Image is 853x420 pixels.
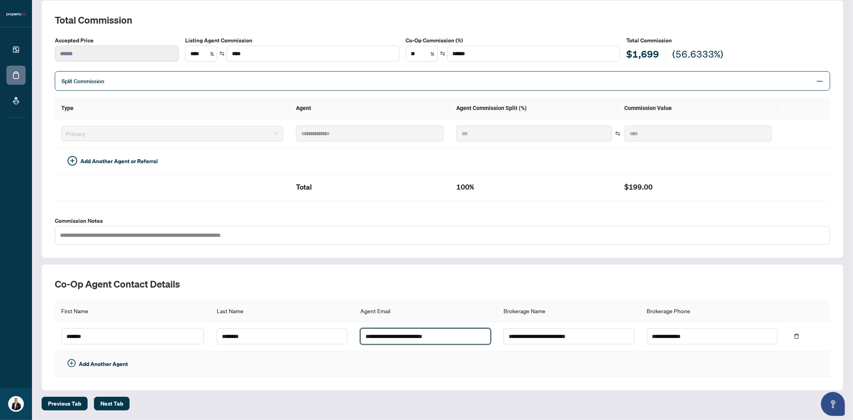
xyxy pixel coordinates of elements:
img: logo [6,12,26,17]
span: Next Tab [100,397,123,410]
span: swap [615,131,621,136]
th: Brokerage Name [497,300,640,322]
span: plus-circle [68,156,77,166]
button: Open asap [821,392,845,416]
th: Commission Value [618,97,779,119]
h2: Total Commission [55,14,830,26]
span: Add Another Agent or Referral [80,157,158,166]
h2: $199.00 [625,181,772,194]
h2: Co-op Agent Contact Details [55,278,830,290]
span: delete [794,334,799,339]
label: Commission Notes [55,216,830,225]
span: minus [816,78,823,85]
th: First Name [55,300,210,322]
th: Type [55,97,290,119]
button: Next Tab [94,397,130,410]
th: Agent Commission Split (%) [450,97,618,119]
th: Last Name [210,300,354,322]
h2: 100% [456,181,612,194]
span: Add Another Agent [79,360,128,368]
span: plus-circle [68,359,76,367]
button: Add Another Agent [61,358,134,370]
span: swap [219,51,225,56]
label: Co-Op Commission (%) [406,36,620,45]
h2: $1,699 [626,48,659,63]
h5: Total Commission [626,36,830,45]
span: Previous Tab [48,397,81,410]
button: Add Another Agent or Referral [61,155,164,168]
div: Split Commission [55,71,830,91]
h2: Total [296,181,443,194]
h2: (56.6333%) [672,48,723,63]
span: Primary [66,128,278,140]
span: swap [440,51,445,56]
label: Accepted Price [55,36,179,45]
label: Listing Agent Commission [185,36,400,45]
button: Previous Tab [42,397,88,410]
th: Agent [290,97,450,119]
th: Agent Email [354,300,497,322]
img: Profile Icon [8,396,24,412]
span: Split Commission [62,78,104,85]
th: Brokerage Phone [641,300,784,322]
